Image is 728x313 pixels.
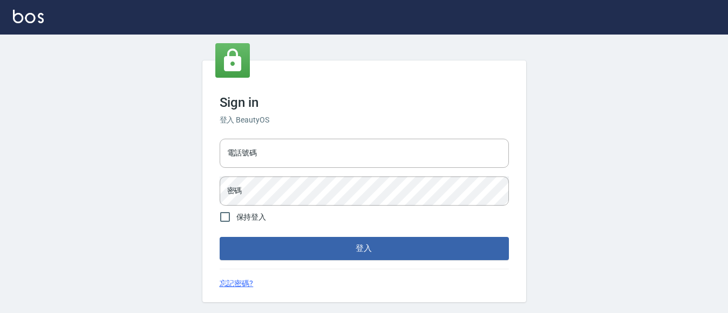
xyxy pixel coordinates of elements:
[220,114,509,126] h6: 登入 BeautyOS
[220,95,509,110] h3: Sign in
[220,237,509,260] button: 登入
[220,278,254,289] a: 忘記密碼?
[236,212,267,223] span: 保持登入
[13,10,44,23] img: Logo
